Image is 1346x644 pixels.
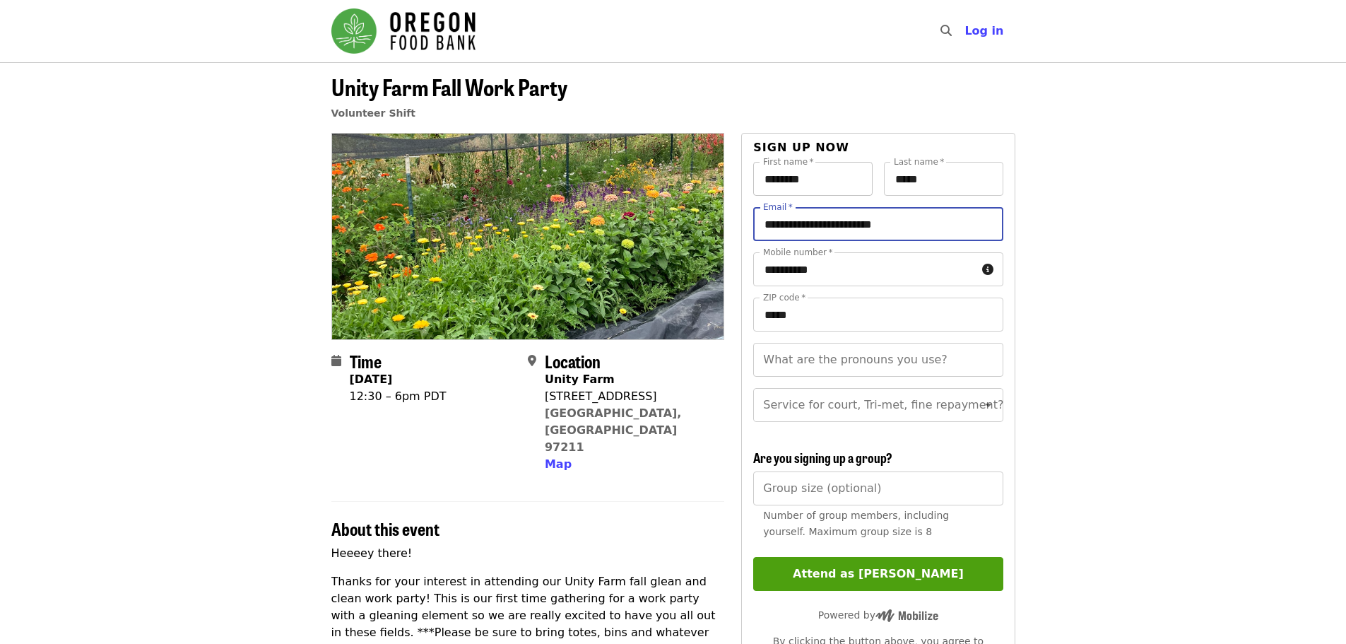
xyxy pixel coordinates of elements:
span: Powered by [818,609,938,621]
button: Map [545,456,572,473]
button: Log in [953,17,1015,45]
img: Unity Farm Fall Work Party organized by Oregon Food Bank [332,134,724,339]
a: Volunteer Shift [331,107,416,119]
input: Email [753,207,1003,241]
button: Attend as [PERSON_NAME] [753,557,1003,591]
p: Heeeey there! [331,545,725,562]
span: Location [545,349,601,373]
span: Log in [964,24,1003,37]
div: [STREET_ADDRESS] [545,388,713,405]
span: Are you signing up a group? [753,448,892,467]
strong: Unity Farm [545,373,615,386]
label: Email [763,203,793,211]
input: Search [960,14,972,48]
img: Powered by Mobilize [875,609,938,622]
input: Last name [884,162,1003,196]
input: First name [753,162,873,196]
label: ZIP code [763,293,805,302]
button: Open [979,395,998,415]
strong: [DATE] [350,373,393,386]
input: Mobile number [753,252,976,286]
img: Oregon Food Bank - Home [331,8,476,54]
span: Sign up now [753,141,849,154]
i: circle-info icon [982,263,993,276]
span: Time [350,349,382,373]
input: [object Object] [753,472,1003,505]
span: About this event [331,516,439,541]
span: Map [545,457,572,471]
i: search icon [940,24,952,37]
i: calendar icon [331,354,341,368]
label: Last name [894,158,944,166]
i: map-marker-alt icon [528,354,536,368]
input: ZIP code [753,298,1003,332]
span: Unity Farm Fall Work Party [331,70,567,103]
a: [GEOGRAPHIC_DATA], [GEOGRAPHIC_DATA] 97211 [545,406,682,454]
label: Mobile number [763,248,832,257]
span: Number of group members, including yourself. Maximum group size is 8 [763,510,949,537]
input: What are the pronouns you use? [753,343,1003,377]
div: 12:30 – 6pm PDT [350,388,447,405]
label: First name [763,158,814,166]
